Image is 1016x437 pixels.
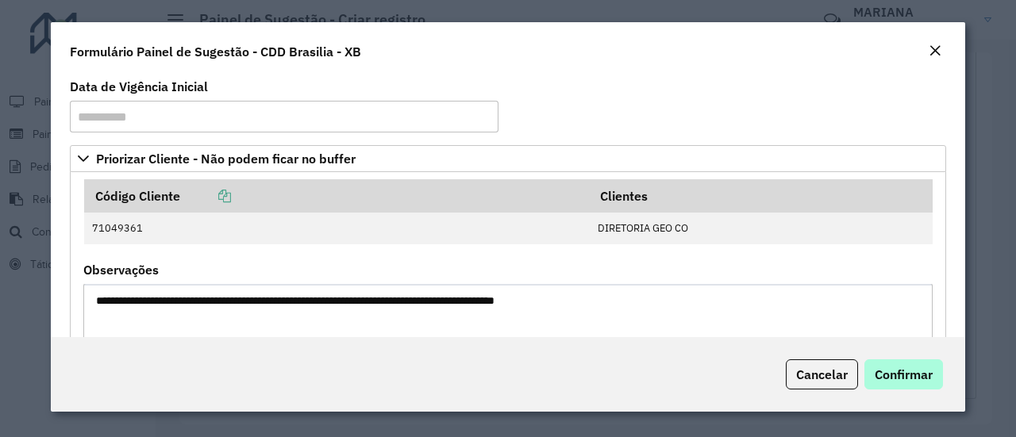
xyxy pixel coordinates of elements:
label: Data de Vigência Inicial [70,77,208,96]
button: Cancelar [786,359,858,389]
h4: Formulário Painel de Sugestão - CDD Brasilia - XB [70,42,361,61]
button: Confirmar [864,359,943,389]
span: Priorizar Cliente - Não podem ficar no buffer [96,152,356,165]
th: Código Cliente [84,179,590,213]
button: Close [924,41,946,62]
a: Copiar [180,188,231,204]
th: Clientes [589,179,932,213]
td: DIRETORIA GEO CO [589,213,932,244]
label: Observações [83,260,159,279]
td: 71049361 [84,213,590,244]
em: Fechar [929,44,941,57]
span: Cancelar [796,366,848,382]
a: Priorizar Cliente - Não podem ficar no buffer [70,145,946,172]
span: Confirmar [875,366,933,382]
